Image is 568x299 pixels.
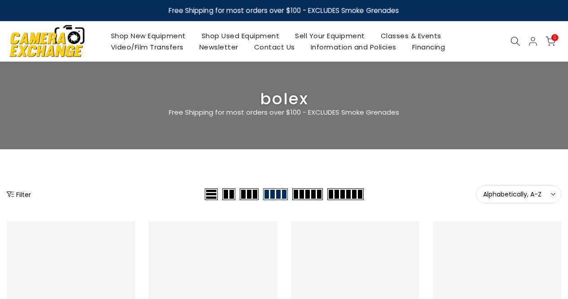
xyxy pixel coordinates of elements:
[404,41,453,53] a: Financing
[7,190,31,199] button: Show filters
[483,190,554,198] span: Alphabetically, A-Z
[373,30,449,41] a: Classes & Events
[7,93,561,105] h3: bolex
[191,41,246,53] a: Newsletter
[287,30,373,41] a: Sell Your Equipment
[303,41,404,53] a: Information and Policies
[194,30,287,41] a: Shop Used Equipment
[103,41,191,53] a: Video/Film Transfers
[103,30,194,41] a: Shop New Equipment
[476,185,561,203] button: Alphabetically, A-Z
[246,41,303,53] a: Contact Us
[551,34,558,41] span: 0
[546,36,555,46] a: 0
[169,6,399,15] strong: Free Shipping for most orders over $100 - EXCLUDES Smoke Grenades
[116,107,453,118] p: Free Shipping for most orders over $100 - EXCLUDES Smoke Grenades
